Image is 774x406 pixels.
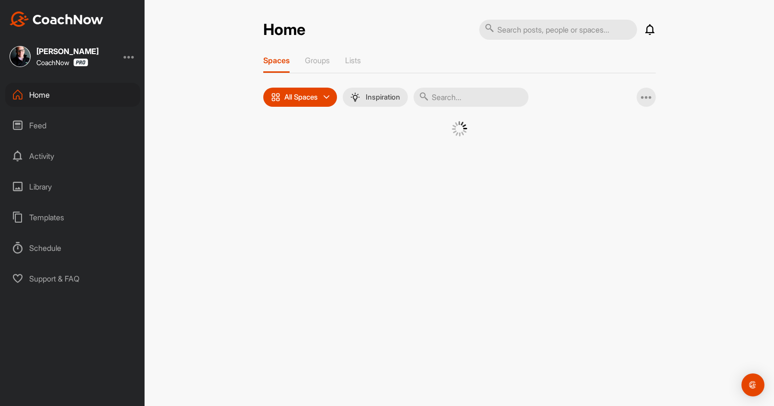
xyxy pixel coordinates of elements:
div: Open Intercom Messenger [741,373,764,396]
img: CoachNow Pro [73,58,88,67]
img: icon [271,92,280,102]
div: Feed [5,113,140,137]
img: square_d7b6dd5b2d8b6df5777e39d7bdd614c0.jpg [10,46,31,67]
div: Support & FAQ [5,267,140,291]
p: Groups [305,56,330,65]
p: All Spaces [284,93,318,101]
input: Search... [414,88,528,107]
div: Library [5,175,140,199]
p: Lists [345,56,361,65]
input: Search posts, people or spaces... [479,20,637,40]
div: [PERSON_NAME] [36,47,99,55]
img: menuIcon [350,92,360,102]
div: CoachNow [36,58,88,67]
img: CoachNow [10,11,103,27]
div: Home [5,83,140,107]
div: Templates [5,205,140,229]
p: Inspiration [366,93,400,101]
p: Spaces [263,56,290,65]
div: Schedule [5,236,140,260]
div: Activity [5,144,140,168]
img: G6gVgL6ErOh57ABN0eRmCEwV0I4iEi4d8EwaPGI0tHgoAbU4EAHFLEQAh+QQFCgALACwIAA4AGAASAAAEbHDJSesaOCdk+8xg... [452,121,467,136]
h2: Home [263,21,305,39]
